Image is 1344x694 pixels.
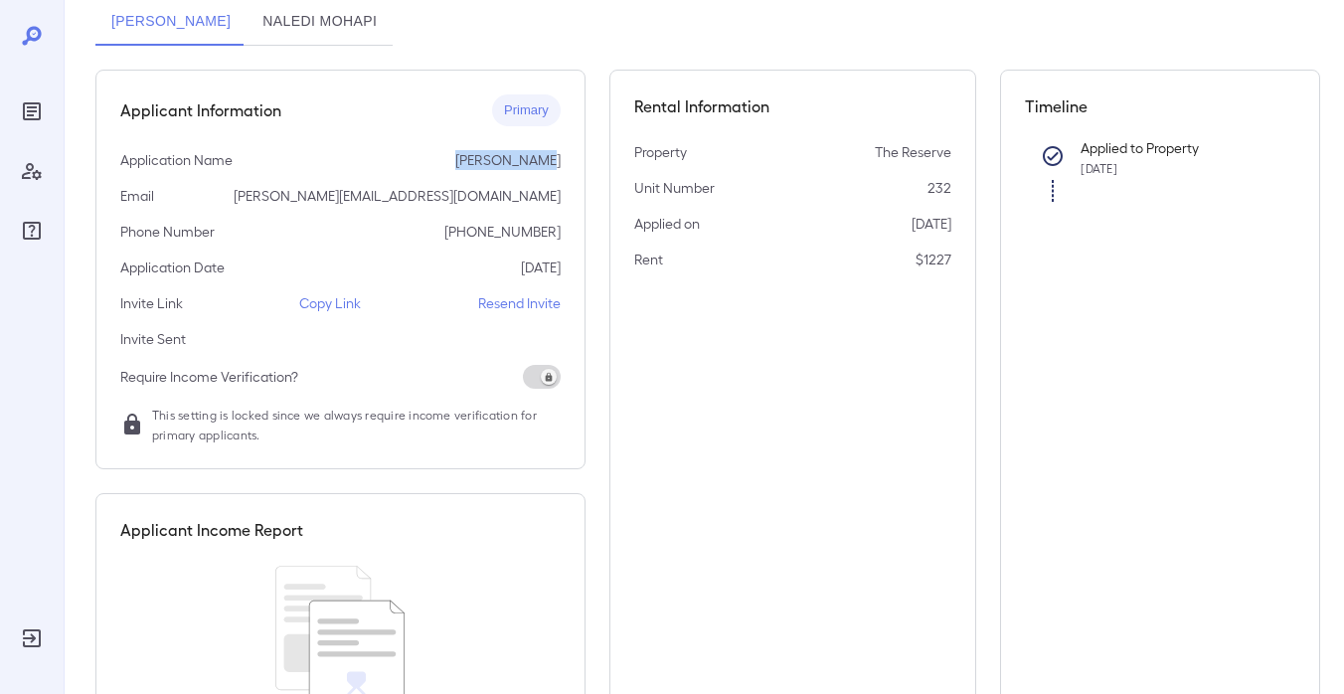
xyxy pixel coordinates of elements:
h5: Rental Information [634,94,952,118]
p: [DATE] [521,258,561,277]
span: This setting is locked since we always require income verification for primary applicants. [152,405,561,444]
p: [PERSON_NAME][EMAIL_ADDRESS][DOMAIN_NAME] [234,186,561,206]
p: 232 [927,178,951,198]
p: [PHONE_NUMBER] [444,222,561,242]
p: Unit Number [634,178,715,198]
p: The Reserve [875,142,951,162]
p: Applied on [634,214,700,234]
p: Resend Invite [478,293,561,313]
p: Property [634,142,687,162]
p: $1227 [916,250,951,269]
p: Application Date [120,258,225,277]
p: Application Name [120,150,233,170]
p: [PERSON_NAME] [455,150,561,170]
div: Log Out [16,622,48,654]
p: [DATE] [912,214,951,234]
p: Invite Link [120,293,183,313]
span: Primary [492,101,561,120]
span: [DATE] [1081,161,1116,175]
p: Phone Number [120,222,215,242]
p: Invite Sent [120,329,186,349]
p: Applied to Property [1081,138,1263,158]
h5: Applicant Information [120,98,281,122]
h5: Timeline [1025,94,1295,118]
h5: Applicant Income Report [120,518,303,542]
p: Require Income Verification? [120,367,298,387]
p: Copy Link [299,293,361,313]
div: FAQ [16,215,48,247]
div: Manage Users [16,155,48,187]
p: Rent [634,250,663,269]
div: Reports [16,95,48,127]
p: Email [120,186,154,206]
